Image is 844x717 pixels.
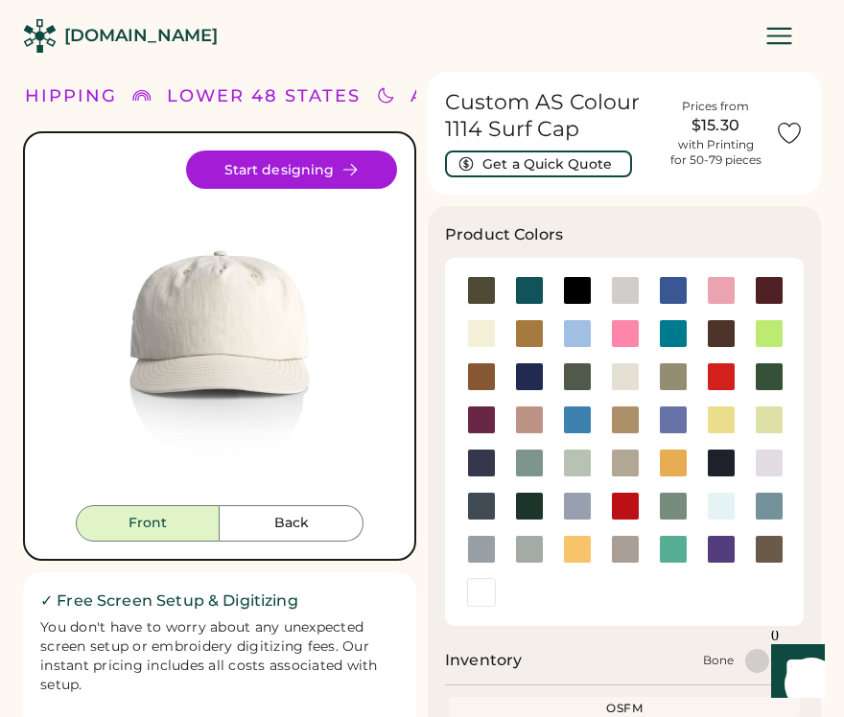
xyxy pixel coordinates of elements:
div: OSFM [453,701,796,716]
div: 1114 Style Image [42,150,397,505]
img: Rendered Logo - Screens [23,19,57,53]
iframe: Front Chat [753,631,835,713]
div: LOWER 48 STATES [167,83,361,109]
button: Front [76,505,220,542]
div: Bone [703,653,734,668]
div: Prices from [682,99,749,114]
button: Get a Quick Quote [445,150,632,177]
div: [DOMAIN_NAME] [64,24,218,48]
button: Start designing [186,150,397,189]
h1: Custom AS Colour 1114 Surf Cap [445,89,656,143]
div: ALL ORDERS [410,83,544,109]
div: You don't have to worry about any unexpected screen setup or embroidery digitizing fees. Our inst... [40,618,399,695]
img: 1114 - Bone Front Image [42,150,397,505]
h2: Inventory [445,649,522,672]
div: $15.30 [668,114,763,137]
button: Back [220,505,363,542]
div: with Printing for 50-79 pieces [670,137,762,168]
h3: Product Colors [445,223,563,246]
h2: ✓ Free Screen Setup & Digitizing [40,590,399,613]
